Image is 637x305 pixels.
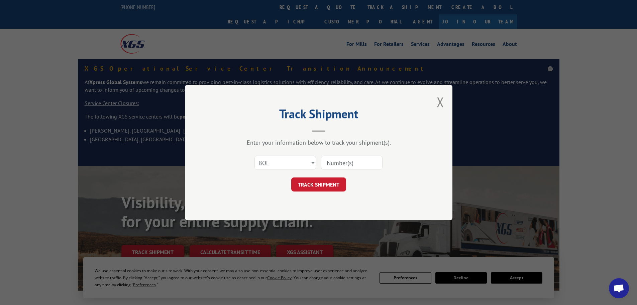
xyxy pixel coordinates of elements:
a: Open chat [609,278,629,298]
h2: Track Shipment [218,109,419,122]
div: Enter your information below to track your shipment(s). [218,139,419,146]
button: TRACK SHIPMENT [291,177,346,192]
input: Number(s) [321,156,383,170]
button: Close modal [437,93,444,111]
